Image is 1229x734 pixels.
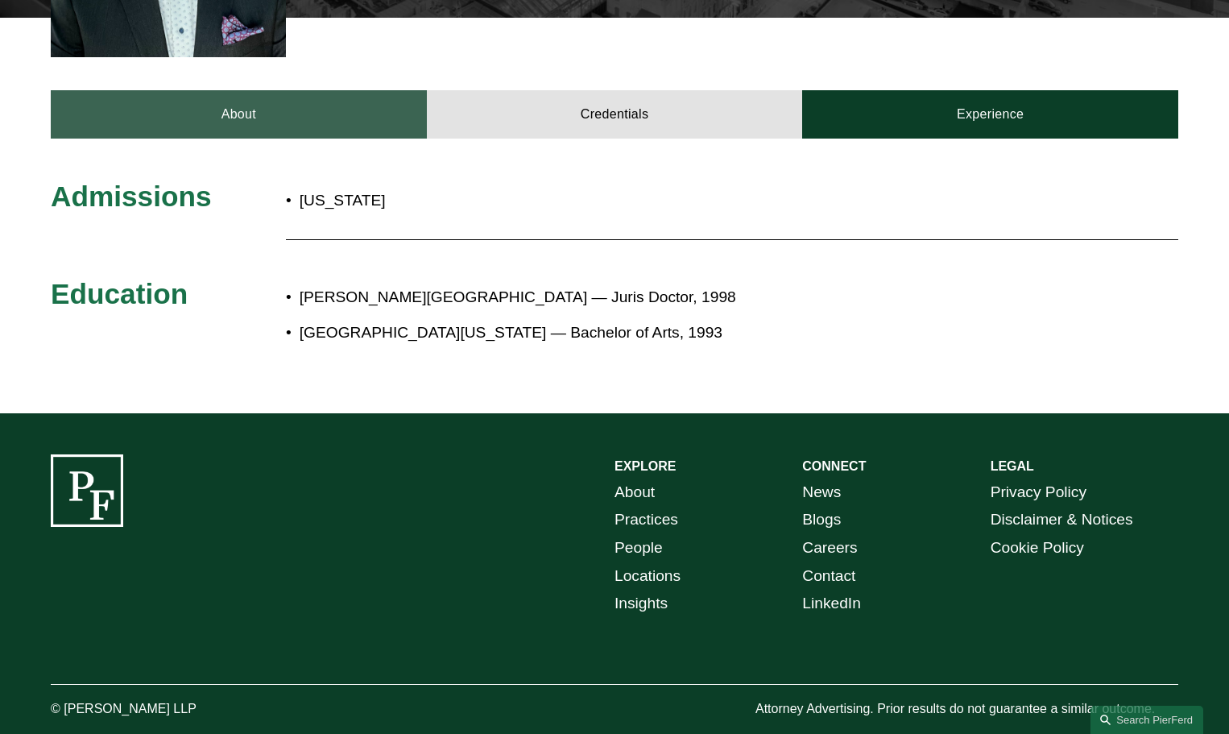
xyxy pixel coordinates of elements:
[802,534,857,562] a: Careers
[802,479,841,507] a: News
[300,319,1037,347] p: [GEOGRAPHIC_DATA][US_STATE] — Bachelor of Arts, 1993
[51,90,427,139] a: About
[802,506,841,534] a: Blogs
[300,187,709,215] p: [US_STATE]
[614,506,678,534] a: Practices
[427,90,803,139] a: Credentials
[991,534,1084,562] a: Cookie Policy
[614,562,681,591] a: Locations
[614,590,668,618] a: Insights
[51,698,286,721] p: © [PERSON_NAME] LLP
[614,534,663,562] a: People
[991,479,1086,507] a: Privacy Policy
[802,562,855,591] a: Contact
[991,459,1034,473] strong: LEGAL
[802,90,1178,139] a: Experience
[802,459,866,473] strong: CONNECT
[755,698,1178,721] p: Attorney Advertising. Prior results do not guarantee a similar outcome.
[51,278,188,309] span: Education
[300,284,1037,312] p: [PERSON_NAME][GEOGRAPHIC_DATA] — Juris Doctor, 1998
[1090,706,1203,734] a: Search this site
[991,506,1133,534] a: Disclaimer & Notices
[614,459,676,473] strong: EXPLORE
[614,479,655,507] a: About
[802,590,861,618] a: LinkedIn
[51,180,211,212] span: Admissions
